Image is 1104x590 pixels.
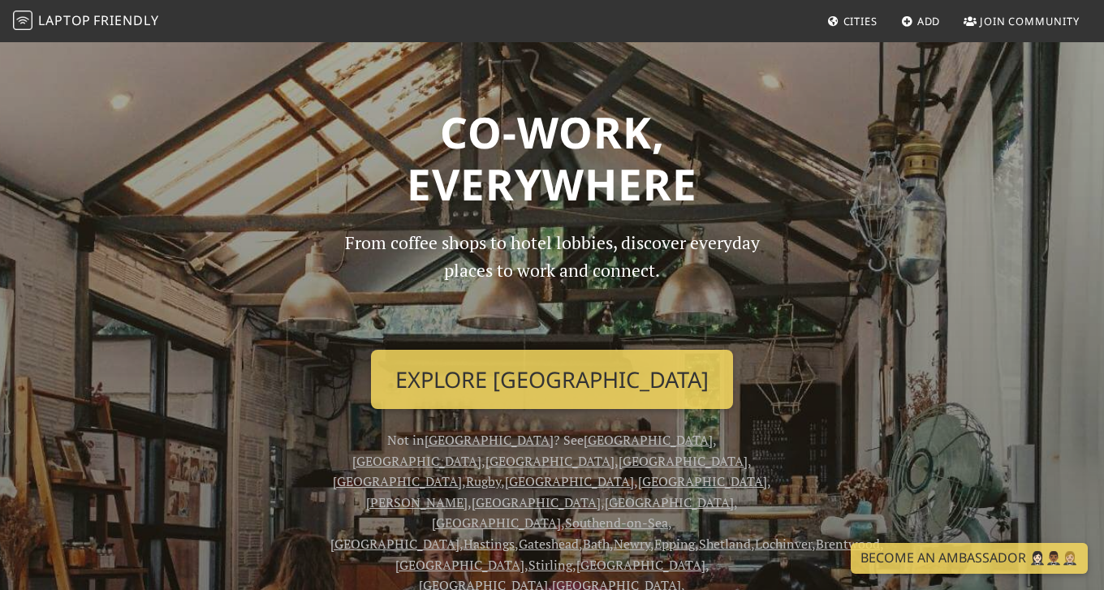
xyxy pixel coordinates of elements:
[614,535,650,553] a: Newry
[755,535,812,553] a: Lochinver
[330,535,459,553] a: [GEOGRAPHIC_DATA]
[980,14,1080,28] span: Join Community
[851,543,1088,574] a: Become an Ambassador 🤵🏻‍♀️🤵🏾‍♂️🤵🏼‍♀️
[505,472,634,490] a: [GEOGRAPHIC_DATA]
[519,535,579,553] a: Gateshead
[816,535,880,553] a: Brentwood
[432,514,561,532] a: [GEOGRAPHIC_DATA]
[485,452,615,470] a: [GEOGRAPHIC_DATA]
[13,7,159,36] a: LaptopFriendly LaptopFriendly
[576,556,705,574] a: [GEOGRAPHIC_DATA]
[93,11,158,29] span: Friendly
[821,6,884,36] a: Cities
[38,11,91,29] span: Laptop
[654,535,695,553] a: Epping
[472,493,601,511] a: [GEOGRAPHIC_DATA]
[395,556,524,574] a: [GEOGRAPHIC_DATA]
[843,14,878,28] span: Cities
[13,11,32,30] img: LaptopFriendly
[699,535,751,553] a: Shetland
[957,6,1086,36] a: Join Community
[333,472,462,490] a: [GEOGRAPHIC_DATA]
[99,106,1005,209] h1: Co-work, Everywhere
[352,452,481,470] a: [GEOGRAPHIC_DATA]
[528,556,572,574] a: Stirling
[638,472,767,490] a: [GEOGRAPHIC_DATA]
[464,535,515,553] a: Hastings
[917,14,941,28] span: Add
[605,493,734,511] a: [GEOGRAPHIC_DATA]
[565,514,668,532] a: Southend-on-Sea
[366,493,468,511] a: [PERSON_NAME]
[425,431,554,449] a: [GEOGRAPHIC_DATA]
[584,431,713,449] a: [GEOGRAPHIC_DATA]
[330,229,774,337] p: From coffee shops to hotel lobbies, discover everyday places to work and connect.
[371,350,733,410] a: Explore [GEOGRAPHIC_DATA]
[895,6,947,36] a: Add
[619,452,748,470] a: [GEOGRAPHIC_DATA]
[583,535,610,553] a: Bath
[466,472,501,490] a: Rugby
